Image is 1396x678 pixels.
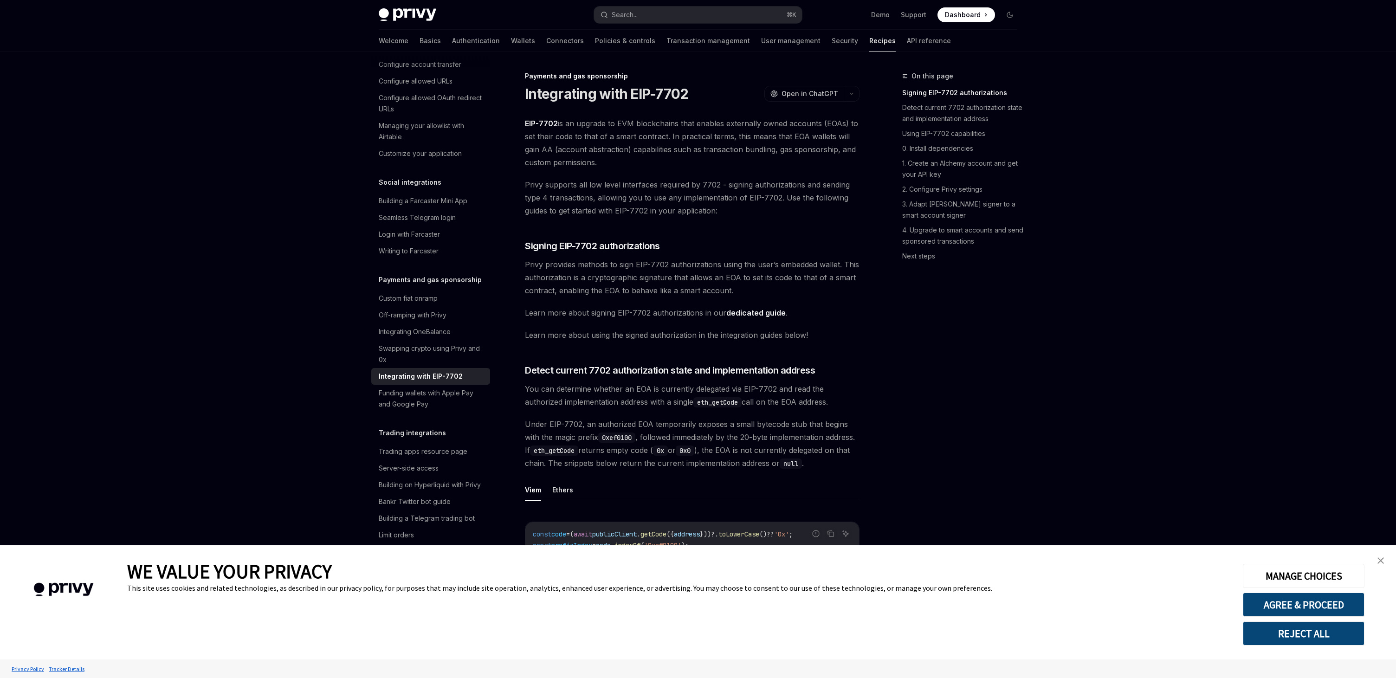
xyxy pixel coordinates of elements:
a: Limit orders [371,527,490,543]
span: ⌘ K [787,11,796,19]
span: is an upgrade to EVM blockchains that enables externally owned accounts (EOAs) to set their code ... [525,117,860,169]
a: Demo [871,10,890,19]
img: close banner [1377,557,1384,564]
span: '0x' [774,530,789,538]
span: '0xef0100' [644,541,681,549]
div: Integrating with EIP-7702 [379,371,463,382]
div: This site uses cookies and related technologies, as described in our privacy policy, for purposes... [127,583,1229,593]
div: Payments and gas sponsorship [525,71,860,81]
span: You can determine whether an EOA is currently delegated via EIP-7702 and read the authorized impl... [525,382,860,408]
div: Configure allowed OAuth redirect URLs [379,92,485,115]
div: Configure allowed URLs [379,76,452,87]
span: ({ [666,530,674,538]
span: = [566,530,570,538]
a: Trading apps resource page [371,443,490,460]
span: Signing EIP-7702 authorizations [525,239,660,252]
a: Login with Farcaster [371,226,490,243]
span: Open in ChatGPT [782,89,838,98]
a: 4. Upgrade to smart accounts and send sponsored transactions [902,223,1025,249]
a: Signing EIP-7702 authorizations [902,85,1025,100]
img: dark logo [379,8,436,21]
a: Dashboard [937,7,995,22]
a: User management [761,30,821,52]
button: REJECT ALL [1243,621,1364,646]
a: Swapping crypto using Privy and 0x [371,340,490,368]
div: Managing your allowlist with Airtable [379,120,485,142]
div: Limit orders [379,529,414,541]
a: Using EIP-7702 capabilities [902,126,1025,141]
a: Managing your allowlist with Airtable [371,117,490,145]
span: code [596,541,611,549]
span: const [533,530,551,538]
a: Recipes [869,30,896,52]
div: Seamless Telegram login [379,212,456,223]
div: Funding wallets with Apple Pay and Google Pay [379,387,485,410]
span: On this page [911,71,953,82]
span: = [592,541,596,549]
div: Integrating OneBalance [379,326,451,337]
div: Writing to Farcaster [379,245,439,257]
button: Copy the contents from the code block [825,528,837,540]
a: Server-side access [371,460,490,477]
a: Custom fiat onramp [371,290,490,307]
h5: Trading integrations [379,427,446,439]
span: () [759,530,767,538]
a: dedicated guide [726,308,786,318]
span: WE VALUE YOUR PRIVACY [127,559,332,583]
a: Building a Telegram trading bot [371,510,490,527]
button: Report incorrect code [810,528,822,540]
div: Search... [612,9,638,20]
a: API reference [907,30,951,52]
span: address [674,530,700,538]
div: Bankr Twitter bot guide [379,496,451,507]
img: company logo [14,569,113,610]
span: toLowerCase [718,530,759,538]
a: Security [832,30,858,52]
span: ?? [767,530,774,538]
div: Off-ramping with Privy [379,310,446,321]
button: Open in ChatGPT [764,86,844,102]
button: Ethers [552,479,573,501]
a: Next steps [902,249,1025,264]
div: Swapping crypto using Privy and 0x [379,343,485,365]
a: Customize your application [371,145,490,162]
a: 2. Configure Privy settings [902,182,1025,197]
a: Support [901,10,926,19]
span: ( [570,530,574,538]
a: Privacy Policy [9,661,46,677]
code: 0x [653,446,668,456]
a: Policies & controls [595,30,655,52]
span: . [611,541,614,549]
span: getCode [640,530,666,538]
button: Search...⌘K [594,6,802,23]
span: ); [681,541,689,549]
a: Configure allowed URLs [371,73,490,90]
h1: Integrating with EIP-7702 [525,85,688,102]
code: 0xef0100 [598,433,635,443]
span: ( [640,541,644,549]
a: 0. Install dependencies [902,141,1025,156]
div: Custom fiat onramp [379,293,438,304]
button: AGREE & PROCEED [1243,593,1364,617]
span: prefixIndex [551,541,592,549]
code: eth_getCode [530,446,578,456]
code: 0x0 [676,446,694,456]
a: Integrating OneBalance [371,323,490,340]
div: Customize your application [379,148,462,159]
a: Authentication [452,30,500,52]
span: Under EIP-7702, an authorized EOA temporarily exposes a small bytecode stub that begins with the ... [525,418,860,470]
a: Tracker Details [46,661,87,677]
span: Learn more about signing EIP-7702 authorizations in our . [525,306,860,319]
a: Configure allowed OAuth redirect URLs [371,90,490,117]
span: publicClient [592,530,637,538]
a: Transaction management [666,30,750,52]
h5: Payments and gas sponsorship [379,274,482,285]
span: Learn more about using the signed authorization in the integration guides below! [525,329,860,342]
a: Connectors [546,30,584,52]
a: Funding wallets with Apple Pay and Google Pay [371,385,490,413]
span: ; [789,530,793,538]
button: Ask AI [840,528,852,540]
a: Building on Hyperliquid with Privy [371,477,490,493]
span: . [637,530,640,538]
a: Writing to Farcaster [371,243,490,259]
